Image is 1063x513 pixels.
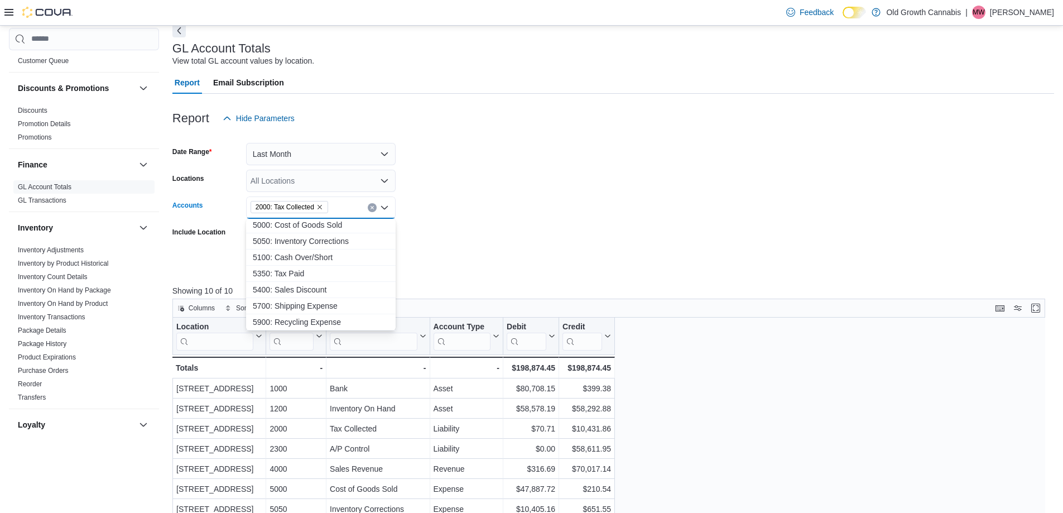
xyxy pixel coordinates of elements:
[380,203,389,212] button: Close list of options
[172,42,271,55] h3: GL Account Totals
[253,284,389,295] span: 5400: Sales Discount
[18,313,85,321] a: Inventory Transactions
[1029,301,1042,315] button: Enter fullscreen
[330,322,417,333] div: Account Name
[173,301,219,315] button: Columns
[137,418,150,432] button: Loyalty
[562,361,611,375] div: $198,874.45
[253,268,389,279] span: 5350: Tax Paid
[18,366,69,375] span: Purchase Orders
[172,55,314,67] div: View total GL account values by location.
[18,107,47,114] a: Discounts
[18,327,66,334] a: Package Details
[973,6,984,19] span: MW
[507,361,555,375] div: $198,874.45
[246,282,396,298] button: 5400: Sales Discount
[18,120,71,128] a: Promotion Details
[236,113,295,124] span: Hide Parameters
[270,442,323,456] div: 2300
[18,419,134,430] button: Loyalty
[18,183,71,191] a: GL Account Totals
[18,260,109,267] a: Inventory by Product Historical
[18,367,69,375] a: Purchase Orders
[433,482,499,496] div: Expense
[18,133,52,141] a: Promotions
[18,353,76,361] a: Product Expirations
[253,236,389,247] span: 5050: Inventory Corrections
[213,71,284,94] span: Email Subscription
[433,422,499,435] div: Liability
[18,272,88,281] span: Inventory Count Details
[562,382,611,395] div: $399.38
[433,402,499,415] div: Asset
[172,24,186,37] button: Next
[18,286,111,295] span: Inventory On Hand by Package
[1011,301,1024,315] button: Display options
[433,442,499,456] div: Liability
[176,442,262,456] div: [STREET_ADDRESS]
[433,322,490,333] div: Account Type
[18,286,111,294] a: Inventory On Hand by Package
[18,106,47,115] span: Discounts
[270,361,323,375] div: -
[368,203,377,212] button: Clear input
[256,202,314,213] span: 2000: Tax Collected
[9,54,159,72] div: Customer
[18,83,134,94] button: Discounts & Promotions
[176,322,253,351] div: Location
[972,6,985,19] div: Mary Watkins
[507,382,555,395] div: $80,708.15
[330,442,426,456] div: A/P Control
[562,442,611,456] div: $58,611.95
[18,83,109,94] h3: Discounts & Promotions
[18,183,71,191] span: GL Account Totals
[137,81,150,95] button: Discounts & Promotions
[253,252,389,263] span: 5100: Cash Over/Short
[433,382,499,395] div: Asset
[330,361,426,375] div: -
[18,119,71,128] span: Promotion Details
[18,326,66,335] span: Package Details
[330,322,417,351] div: Account Name
[176,322,262,351] button: Location
[330,402,426,415] div: Inventory On Hand
[562,322,602,333] div: Credit
[270,382,323,395] div: 1000
[246,250,396,266] button: 5100: Cash Over/Short
[800,7,834,18] span: Feedback
[507,482,555,496] div: $47,887.72
[270,462,323,476] div: 4000
[251,201,328,213] span: 2000: Tax Collected
[18,340,66,348] a: Package History
[270,402,323,415] div: 1200
[18,393,46,402] span: Transfers
[562,402,611,415] div: $58,292.88
[380,176,389,185] button: Open list of options
[433,462,499,476] div: Revenue
[316,204,323,210] button: Remove 2000: Tax Collected from selection in this group
[993,301,1007,315] button: Keyboard shortcuts
[253,219,389,231] span: 5000: Cost of Goods Sold
[176,482,262,496] div: [STREET_ADDRESS]
[246,152,396,330] div: Choose from the following options
[562,462,611,476] div: $70,017.14
[137,221,150,234] button: Inventory
[18,300,108,308] a: Inventory On Hand by Product
[246,314,396,330] button: 5900: Recycling Expense
[189,304,215,313] span: Columns
[176,462,262,476] div: [STREET_ADDRESS]
[562,422,611,435] div: $10,431.86
[507,322,546,351] div: Debit
[9,243,159,409] div: Inventory
[18,419,45,430] h3: Loyalty
[330,482,426,496] div: Cost of Goods Sold
[175,71,200,94] span: Report
[507,462,555,476] div: $316.69
[246,266,396,282] button: 5350: Tax Paid
[218,107,299,130] button: Hide Parameters
[330,462,426,476] div: Sales Revenue
[172,228,225,237] label: Include Location
[18,246,84,254] a: Inventory Adjustments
